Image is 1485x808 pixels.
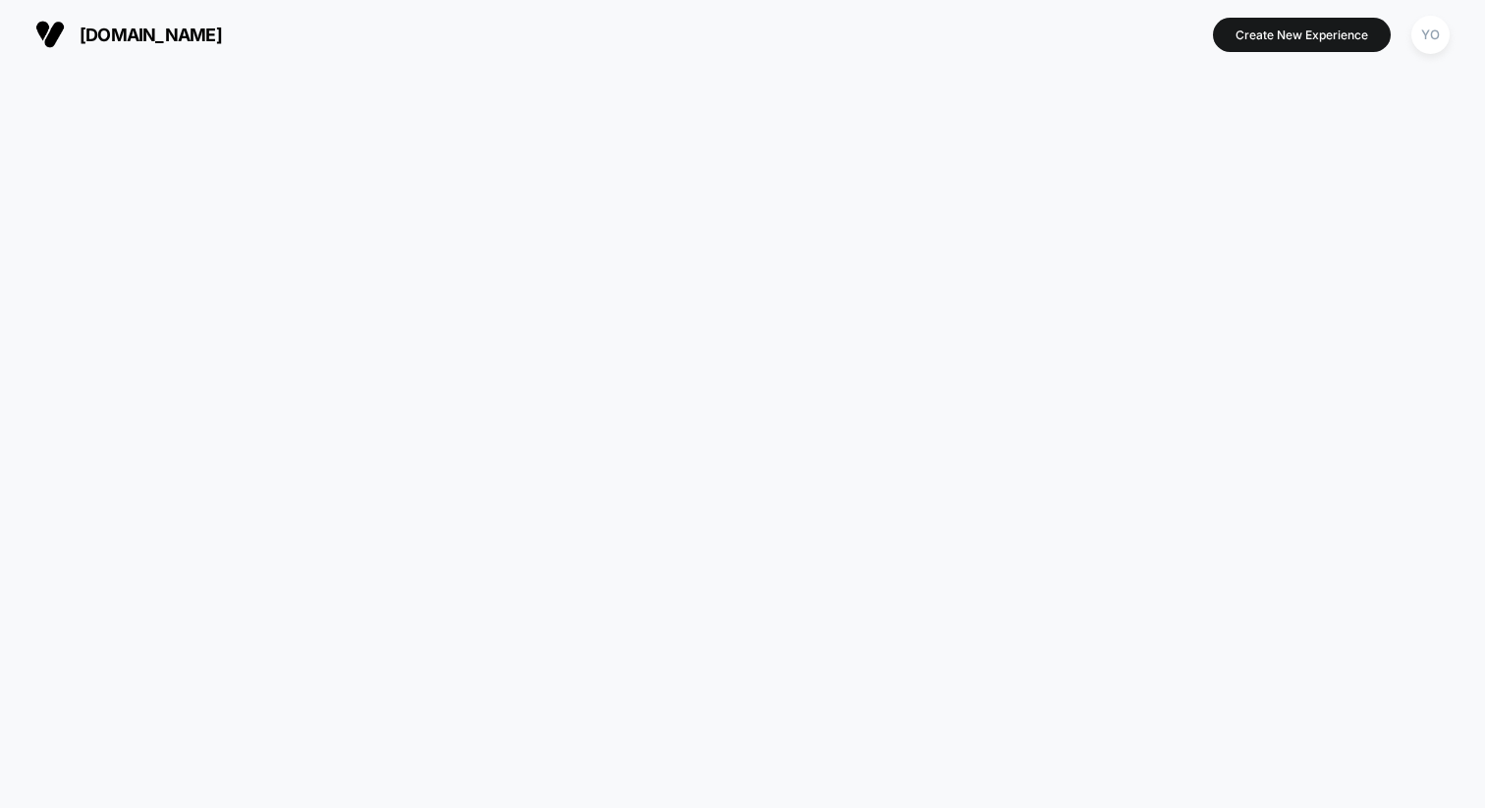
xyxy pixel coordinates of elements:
[29,19,228,50] button: [DOMAIN_NAME]
[1405,15,1456,55] button: YO
[1411,16,1450,54] div: YO
[35,20,65,49] img: Visually logo
[80,25,222,45] span: [DOMAIN_NAME]
[1213,18,1391,52] button: Create New Experience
